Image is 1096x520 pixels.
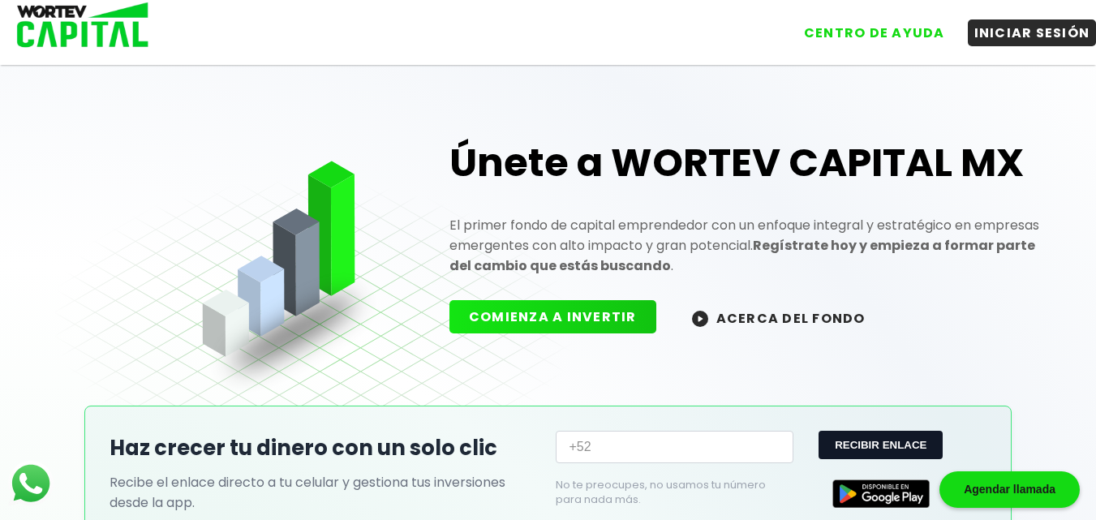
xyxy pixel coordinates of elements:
[819,431,943,459] button: RECIBIR ENLACE
[781,7,952,46] a: CENTRO DE AYUDA
[449,307,673,326] a: COMIENZA A INVERTIR
[939,471,1080,508] div: Agendar llamada
[797,19,952,46] button: CENTRO DE AYUDA
[449,300,656,333] button: COMIENZA A INVERTIR
[110,472,539,513] p: Recibe el enlace directo a tu celular y gestiona tus inversiones desde la app.
[449,215,1042,276] p: El primer fondo de capital emprendedor con un enfoque integral y estratégico en empresas emergent...
[692,311,708,327] img: wortev-capital-acerca-del-fondo
[449,137,1042,189] h1: Únete a WORTEV CAPITAL MX
[110,432,539,464] h2: Haz crecer tu dinero con un solo clic
[556,478,767,507] p: No te preocupes, no usamos tu número para nada más.
[8,461,54,506] img: logos_whatsapp-icon.242b2217.svg
[449,236,1035,275] strong: Regístrate hoy y empieza a formar parte del cambio que estás buscando
[673,300,885,335] button: ACERCA DEL FONDO
[832,479,930,508] img: Google Play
